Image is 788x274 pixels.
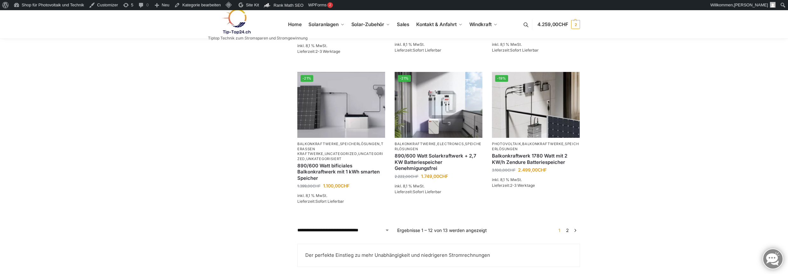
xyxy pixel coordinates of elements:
[510,183,535,188] span: 2-3 Werktage
[297,43,385,49] p: inkl. 8,1 % MwSt.
[397,227,487,234] p: Ergebnisse 1 – 12 von 13 werden angezeigt
[395,142,436,146] a: Balkonkraftwerke
[492,168,515,172] bdi: 3.100,00
[340,142,380,146] a: Speicherlösungen
[395,183,482,189] p: inkl. 8,1 % MwSt.
[315,199,344,204] span: Sofort Lieferbar
[558,21,568,27] span: CHF
[297,184,321,188] bdi: 1.399,00
[564,228,570,233] a: Seite 2
[492,42,580,47] p: inkl. 8,1 % MwSt.
[508,168,515,172] span: CHF
[341,183,349,188] span: CHF
[315,49,340,54] span: 2-3 Werktage
[325,151,357,156] a: Uncategorized
[492,183,535,188] span: Lieferzeit:
[395,189,441,194] span: Lieferzeit:
[492,153,580,165] a: Balkonkraftwerk 1780 Watt mit 2 KW/h Zendure Batteriespeicher
[313,184,321,188] span: CHF
[297,151,383,161] a: Uncategorized
[306,10,347,39] a: Solaranlagen
[555,227,580,234] nav: Produkt-Seitennummerierung
[492,177,580,183] p: inkl. 8,1 % MwSt.
[510,48,539,53] span: Sofort Lieferbar
[537,10,580,39] nav: Cart contents
[770,2,776,8] img: Benutzerbild von Rupert Spoddig
[518,167,547,172] bdi: 2.499,00
[208,36,308,40] p: Tiptop Technik zum Stromsparen und Stromgewinnung
[395,72,482,138] img: Steckerkraftwerk mit 2,7kwh-Speicher
[492,142,580,151] p: , ,
[306,157,342,161] a: Unkategorisiert
[297,199,344,204] span: Lieferzeit:
[573,227,578,234] a: →
[538,167,547,172] span: CHF
[297,72,385,138] a: -21%ASE 1000 Batteriespeicher
[273,3,303,8] span: Rank Math SEO
[395,72,482,138] a: -21%Steckerkraftwerk mit 2,7kwh-Speicher
[492,48,539,53] span: Lieferzeit:
[413,189,441,194] span: Sofort Lieferbar
[437,142,464,146] a: Electronics
[297,163,385,181] a: 890/600 Watt bificiales Balkonkraftwerk mit 1 kWh smarten Speicher
[208,9,264,34] img: Solaranlagen, Speicheranlagen und Energiesparprodukte
[492,72,580,138] img: Zendure-solar-flow-Batteriespeicher für Balkonkraftwerke
[734,3,768,7] span: [PERSON_NAME]
[571,20,580,29] span: 2
[395,142,482,151] p: , ,
[416,21,457,27] span: Kontakt & Anfahrt
[557,228,562,233] span: Seite 1
[297,49,340,54] span: Lieferzeit:
[308,21,339,27] span: Solaranlagen
[323,183,349,188] bdi: 1.100,00
[413,48,441,53] span: Sofort Lieferbar
[537,21,568,27] span: 4.259,00
[492,72,580,138] a: -19%Zendure-solar-flow-Batteriespeicher für Balkonkraftwerke
[246,3,259,7] span: Site Kit
[492,142,521,146] a: Photovoltaik
[394,10,412,39] a: Sales
[327,2,333,8] div: 2
[349,10,392,39] a: Solar-Zubehör
[297,142,385,161] p: , , , , ,
[297,72,385,138] img: ASE 1000 Batteriespeicher
[395,42,482,47] p: inkl. 8,1 % MwSt.
[395,153,482,172] a: 890/600 Watt Solarkraftwerk + 2,7 KW Batteriespeicher Genehmigungsfrei
[522,142,563,146] a: Balkonkraftwerke
[305,252,572,259] p: Der perfekte Einstieg zu mehr Unabhängigkeit und niedrigeren Stromrechnungen
[297,142,339,146] a: Balkonkraftwerke
[395,142,481,151] a: Speicherlösungen
[395,174,418,179] bdi: 2.222,00
[413,10,465,39] a: Kontakt & Anfahrt
[297,193,385,199] p: inkl. 8,1 % MwSt.
[351,21,384,27] span: Solar-Zubehör
[421,173,448,179] bdi: 1.749,00
[492,142,579,151] a: Speicherlösungen
[467,10,500,39] a: Windkraft
[469,21,492,27] span: Windkraft
[397,21,410,27] span: Sales
[411,174,418,179] span: CHF
[439,173,448,179] span: CHF
[297,227,390,234] select: Shop-Reihenfolge
[537,15,580,34] a: 4.259,00CHF 2
[297,142,384,156] a: Terassen Kraftwerke
[395,48,441,53] span: Lieferzeit:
